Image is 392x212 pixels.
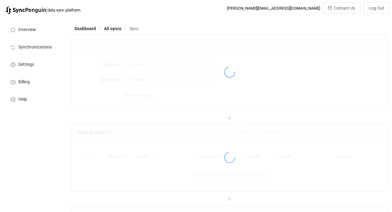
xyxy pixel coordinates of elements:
[334,6,355,11] span: Contact Us
[369,6,384,11] span: Log Out
[3,21,65,38] a: Overview
[18,45,52,50] span: Synchronizations
[18,97,27,102] span: Help
[104,26,121,31] span: All syncs
[18,27,36,32] span: Overview
[18,62,34,67] span: Settings
[3,38,65,55] a: Synchronizations
[47,8,80,12] span: data sync platform
[363,2,390,14] button: Log Out
[3,90,65,108] a: Help
[322,2,360,14] button: Contact Us
[74,26,96,31] span: Dashboard
[3,73,65,90] a: Billing
[227,6,320,11] div: [PERSON_NAME][EMAIL_ADDRESS][DOMAIN_NAME]
[18,80,30,85] span: Billing
[6,7,46,14] img: syncpenguin.svg
[6,6,80,14] a: |data sync platform
[3,55,65,73] a: Settings
[46,6,47,14] span: |
[74,26,139,31] div: Breadcrumb
[129,26,139,31] span: Sync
